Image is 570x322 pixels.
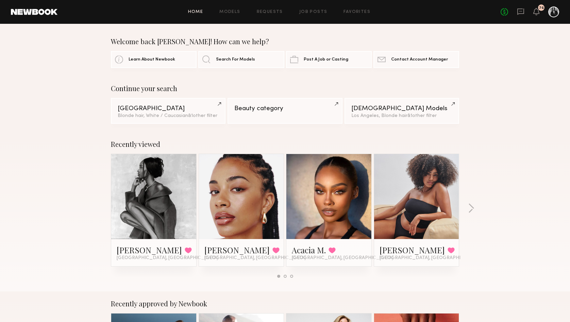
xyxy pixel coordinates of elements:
a: Requests [257,10,283,14]
a: Learn About Newbook [111,51,197,68]
a: [DEMOGRAPHIC_DATA] ModelsLos Angeles, Blonde hair&1other filter [345,98,459,124]
span: [GEOGRAPHIC_DATA], [GEOGRAPHIC_DATA] [292,255,393,261]
a: Search For Models [198,51,284,68]
a: [PERSON_NAME] [204,244,270,255]
div: Recently viewed [111,140,459,148]
div: 76 [539,6,544,10]
div: [GEOGRAPHIC_DATA] [118,105,219,112]
a: Beauty category [228,98,342,124]
a: Job Posts [299,10,328,14]
a: Acacia M. [292,244,326,255]
div: Recently approved by Newbook [111,300,459,308]
span: Contact Account Manager [391,57,448,62]
span: Learn About Newbook [129,57,175,62]
div: Los Angeles, Blonde hair [351,114,452,118]
div: [DEMOGRAPHIC_DATA] Models [351,105,452,112]
a: [PERSON_NAME] [117,244,182,255]
a: Contact Account Manager [373,51,459,68]
div: Beauty category [234,105,335,112]
div: Continue your search [111,84,459,92]
a: Favorites [343,10,370,14]
a: Models [219,10,240,14]
span: & 1 other filter [407,114,437,118]
a: [PERSON_NAME] [380,244,445,255]
a: [GEOGRAPHIC_DATA]Blonde hair, White / Caucasian&1other filter [111,98,225,124]
span: [GEOGRAPHIC_DATA], [GEOGRAPHIC_DATA] [117,255,218,261]
span: [GEOGRAPHIC_DATA], [GEOGRAPHIC_DATA] [380,255,481,261]
span: Post A Job or Casting [304,57,348,62]
div: Blonde hair, White / Caucasian [118,114,219,118]
span: [GEOGRAPHIC_DATA], [GEOGRAPHIC_DATA] [204,255,306,261]
span: & 1 other filter [188,114,217,118]
span: Search For Models [216,57,255,62]
div: Welcome back [PERSON_NAME]! How can we help? [111,37,459,46]
a: Home [188,10,203,14]
a: Post A Job or Casting [286,51,372,68]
